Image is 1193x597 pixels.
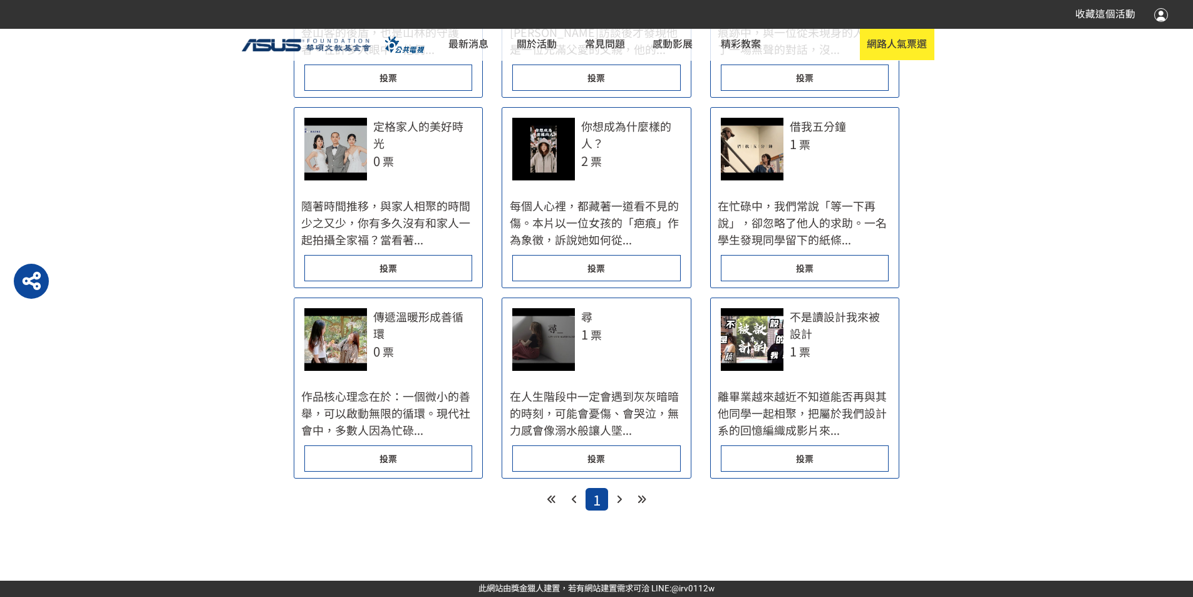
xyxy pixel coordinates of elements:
a: 常見問題 [577,29,631,60]
div: 離畢業越來越近不知道能否再與其他同學一起相聚，把屬於我們設計系的回憶編織成影片來... [711,381,899,445]
span: 賽制規範 [517,56,557,71]
span: 2 [581,152,588,170]
span: 投票 [380,262,397,274]
span: 可洽 LINE: [478,584,715,593]
a: 活動概念 [488,28,584,52]
a: 感動影展 [646,29,700,60]
span: 投票 [796,262,813,274]
div: 不是讀設計我來被設計 [790,308,889,342]
div: 作品核心理念在於：一個微小的善舉，可以啟動無限的循環。現代社會中，多數人因為忙碌... [294,381,482,445]
a: 最新消息 [442,29,495,60]
div: 定格家人的美好時光 [373,118,472,152]
a: 傳遞溫暖形成善循環0票作品核心理念在於：一個微小的善舉，可以啟動無限的循環。現代社會中，多數人因為忙碌...投票 [294,298,483,479]
div: 借我五分鐘 [790,118,846,135]
a: @irv0112w [671,584,715,593]
div: 傳遞溫暖形成善循環 [373,308,472,342]
a: 精彩教案 [714,29,768,60]
img: PTS [378,36,435,53]
span: 1 [593,489,601,509]
img: ASUS [242,39,371,51]
span: 投票 [587,71,605,84]
a: 尋1票在人生階段中一定會遇到灰灰暗暗的時刻，可能會憂傷、會哭泣，無力感會像溺水般讓人墜...投票 [502,298,691,479]
span: 收藏這個活動 [1075,8,1135,20]
a: 借我五分鐘1票在忙碌中，我們常說「等一下再說」，卻忽略了他人的求助。一名學生發現同學留下的紙條...投票 [710,107,899,288]
span: 票 [591,153,602,169]
a: 活動附件 [488,76,584,101]
span: 投票 [380,452,397,465]
span: 網路人氣票選 [867,36,927,51]
a: 不是讀設計我來被設計1票離畢業越來越近不知道能否再與其他同學一起相聚，把屬於我們設計系的回憶編織成影片來...投票 [710,298,899,479]
span: 1 [581,325,588,343]
a: 定格家人的美好時光0票隨著時間推移，與家人相聚的時間少之又少，你有多久沒有和家人一起拍攝全家福？當看著...投票 [294,107,483,288]
div: 在忙碌中，我們常說「等一下再說」，卻忽略了他人的求助。一名學生發現同學留下的紙條... [711,190,899,255]
div: 每個人心裡，都藏著一道看不見的傷。本片以一位女孩的「疤痕」作為象徵，訴說她如何從... [502,190,690,255]
span: 票 [799,136,810,152]
span: 1 [790,135,797,153]
span: 票 [799,343,810,360]
span: 投票 [380,71,397,84]
span: 投票 [587,262,605,274]
span: 投票 [796,71,813,84]
div: 在人生階段中一定會遇到灰灰暗暗的時刻，可能會憂傷、會哭泣，無力感會像溺水般讓人墜... [502,381,690,445]
span: 0 [373,342,380,360]
span: 票 [383,153,394,169]
div: 尋 [581,308,592,325]
div: 隨著時間推移，與家人相聚的時間少之又少，你有多久沒有和家人一起拍攝全家福？當看著... [294,190,482,255]
a: 你想成為什麼樣的人？2票每個人心裡，都藏著一道看不見的傷。本片以一位女孩的「疤痕」作為象徵，訴說她如何從...投票 [502,107,691,288]
span: 0 [373,152,380,170]
a: 此網站由獎金獵人建置，若有網站建置需求 [478,584,633,593]
div: 你想成為什麼樣的人？ [581,118,680,152]
span: 1 [790,342,797,360]
span: 投票 [796,452,813,465]
a: 注意事項 [488,101,584,126]
span: 票 [591,326,602,343]
span: 票 [383,343,394,360]
span: 投票 [587,452,605,465]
